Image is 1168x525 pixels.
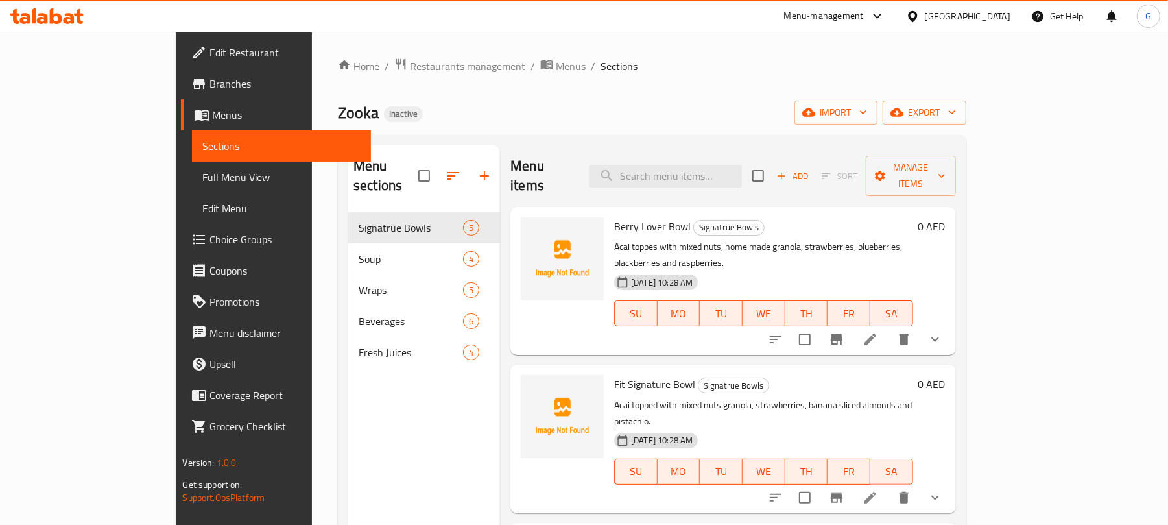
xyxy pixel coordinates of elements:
button: export [883,101,966,125]
span: Restaurants management [410,58,525,74]
nav: Menu sections [348,207,500,373]
span: 4 [464,253,479,265]
svg: Show Choices [927,490,943,506]
span: TU [705,462,737,481]
span: Menus [212,107,361,123]
button: WE [743,459,785,485]
span: FR [833,462,865,481]
li: / [385,58,389,74]
span: Promotions [209,294,361,310]
button: TU [700,300,743,326]
span: Select section first [813,166,866,186]
span: Beverages [359,313,463,329]
button: SA [870,300,913,326]
span: Fresh Juices [359,345,463,360]
a: Sections [192,130,371,162]
h6: 0 AED [918,375,946,393]
span: Menus [556,58,586,74]
div: Signatrue Bowls [693,220,765,236]
span: SU [620,462,652,481]
span: WE [748,462,780,481]
a: Coverage Report [181,380,371,411]
span: Sections [202,138,361,154]
a: Edit Menu [192,193,371,224]
span: Upsell [209,356,361,372]
span: Inactive [384,108,423,119]
a: Menus [540,58,586,75]
button: Add [772,166,813,186]
button: Branch-specific-item [821,482,852,513]
div: Menu-management [784,8,864,24]
button: Branch-specific-item [821,324,852,355]
button: import [794,101,877,125]
div: Fresh Juices4 [348,337,500,368]
span: TH [791,462,823,481]
span: WE [748,304,780,323]
div: items [463,345,479,360]
img: Fit Signature Bowl [521,375,604,458]
span: Signatrue Bowls [698,378,769,393]
button: Add section [469,160,500,191]
button: delete [888,482,920,513]
span: Coverage Report [209,387,361,403]
span: [DATE] 10:28 AM [626,276,698,289]
h2: Menu sections [353,156,418,195]
svg: Show Choices [927,332,943,347]
span: SA [876,462,908,481]
input: search [589,165,742,188]
span: Grocery Checklist [209,419,361,434]
button: TH [785,459,828,485]
a: Restaurants management [394,58,525,75]
span: TH [791,304,823,323]
span: SU [620,304,652,323]
div: Beverages6 [348,306,500,337]
span: 6 [464,315,479,328]
div: Signatrue Bowls [359,220,463,236]
span: Select to update [791,484,818,511]
h2: Menu items [510,156,573,195]
a: Edit menu item [863,490,878,506]
button: SU [614,300,658,326]
span: import [805,104,867,121]
span: 5 [464,284,479,297]
a: Full Menu View [192,162,371,193]
button: FR [828,300,870,326]
button: TH [785,300,828,326]
div: Signatrue Bowls5 [348,212,500,243]
span: TU [705,304,737,323]
span: Coupons [209,263,361,278]
span: MO [663,304,695,323]
div: Soup4 [348,243,500,275]
span: Select all sections [411,162,438,189]
p: Acai topped with mixed nuts granola, strawberries, banana sliced almonds and pistachio. [614,397,912,430]
div: items [463,282,479,298]
button: delete [888,324,920,355]
span: Berry Lover Bowl [614,217,691,236]
div: Inactive [384,106,423,122]
li: / [591,58,595,74]
span: SA [876,304,908,323]
li: / [530,58,535,74]
span: Full Menu View [202,169,361,185]
a: Menu disclaimer [181,317,371,348]
button: WE [743,300,785,326]
a: Upsell [181,348,371,380]
span: FR [833,304,865,323]
button: MO [658,300,700,326]
span: Soup [359,251,463,267]
span: 5 [464,222,479,234]
a: Menus [181,99,371,130]
span: Wraps [359,282,463,298]
div: [GEOGRAPHIC_DATA] [925,9,1010,23]
button: TU [700,459,743,485]
a: Support.OpsPlatform [182,489,265,506]
h6: 0 AED [918,217,946,236]
span: Version: [182,454,214,471]
span: Add item [772,166,813,186]
span: [DATE] 10:28 AM [626,434,698,446]
img: Berry Lover Bowl [521,217,604,300]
